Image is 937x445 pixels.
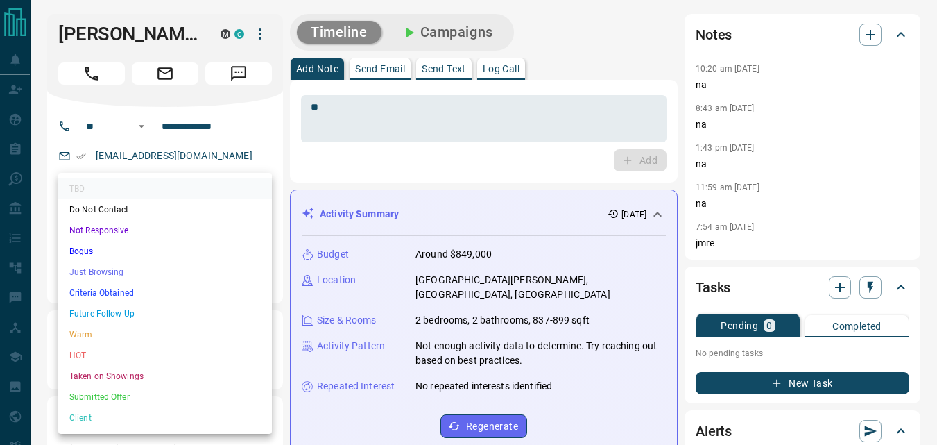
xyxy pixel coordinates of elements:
li: HOT [58,345,272,366]
li: Bogus [58,241,272,262]
li: Client [58,408,272,428]
li: Just Browsing [58,262,272,283]
li: Taken on Showings [58,366,272,387]
li: Future Follow Up [58,303,272,324]
li: Criteria Obtained [58,283,272,303]
li: Warm [58,324,272,345]
li: Do Not Contact [58,199,272,220]
li: Submitted Offer [58,387,272,408]
li: Not Responsive [58,220,272,241]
